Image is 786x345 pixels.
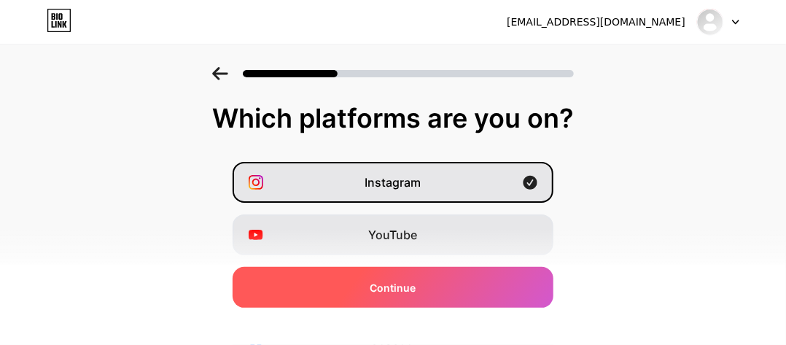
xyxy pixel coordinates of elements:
span: Instagram [365,174,421,191]
span: YouTube [369,226,418,244]
div: Which platforms are you on? [15,104,771,133]
div: [EMAIL_ADDRESS][DOMAIN_NAME] [507,15,685,30]
img: Cheik RABO (LeJodala) [696,8,724,36]
span: Continue [370,280,416,295]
